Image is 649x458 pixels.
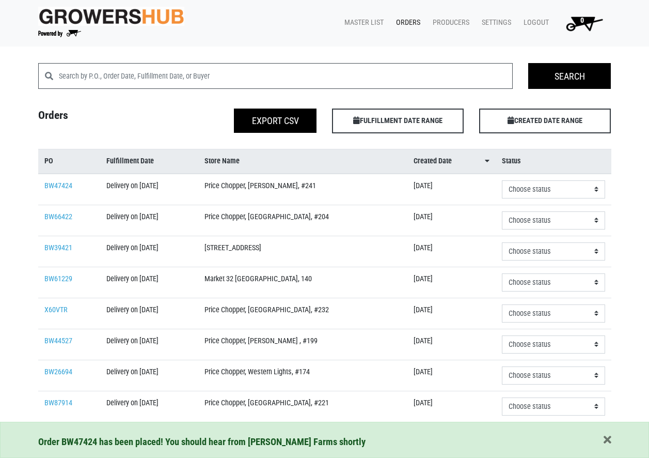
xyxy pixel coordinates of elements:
[553,13,611,34] a: 0
[44,156,94,167] a: PO
[100,236,198,267] td: Delivery on [DATE]
[407,236,496,267] td: [DATE]
[59,63,513,89] input: Search by P.O., Order Date, Fulfillment Date, or Buyer
[100,267,198,298] td: Delivery on [DATE]
[100,174,198,205] td: Delivery on [DATE]
[44,337,72,345] a: BW44527
[100,391,198,422] td: Delivery on [DATE]
[414,156,489,167] a: Created Date
[106,156,192,167] a: Fulfillment Date
[44,243,72,252] a: BW39421
[106,156,154,167] span: Fulfillment Date
[336,13,388,33] a: Master List
[528,63,611,89] input: Search
[100,329,198,360] td: Delivery on [DATE]
[198,298,407,329] td: Price Chopper, [GEOGRAPHIC_DATA], #232
[198,267,407,298] td: Market 32 [GEOGRAPHIC_DATA], 140
[198,205,407,236] td: Price Chopper, [GEOGRAPHIC_DATA], #204
[580,16,584,25] span: 0
[407,298,496,329] td: [DATE]
[414,156,452,167] span: Created Date
[38,30,81,37] img: Powered by Big Wheelbarrow
[44,399,72,407] a: BW87914
[38,435,611,449] div: Order BW47424 has been placed! You should hear from [PERSON_NAME] Farms shortly
[44,368,72,376] a: BW26694
[515,13,553,33] a: Logout
[204,156,240,167] span: Store Name
[407,391,496,422] td: [DATE]
[407,205,496,236] td: [DATE]
[44,181,72,190] a: BW47424
[100,360,198,391] td: Delivery on [DATE]
[44,212,72,221] a: BW66422
[198,174,407,205] td: Price Chopper, [PERSON_NAME], #241
[502,156,521,167] span: Status
[234,109,316,133] button: Export CSV
[198,329,407,360] td: Price Chopper, [PERSON_NAME] , #199
[407,329,496,360] td: [DATE]
[100,298,198,329] td: Delivery on [DATE]
[424,13,473,33] a: Producers
[204,156,401,167] a: Store Name
[44,306,68,314] a: X60VTR
[38,7,185,26] img: original-fc7597fdc6adbb9d0e2ae620e786d1a2.jpg
[198,391,407,422] td: Price Chopper, [GEOGRAPHIC_DATA], #221
[407,267,496,298] td: [DATE]
[44,274,72,283] a: BW61229
[479,109,611,133] span: CREATED DATE RANGE
[198,360,407,391] td: Price Chopper, Western Lights, #174
[407,174,496,205] td: [DATE]
[561,13,607,34] img: Cart
[473,13,515,33] a: Settings
[407,360,496,391] td: [DATE]
[388,13,424,33] a: Orders
[332,109,464,133] span: FULFILLMENT DATE RANGE
[502,156,605,167] a: Status
[100,205,198,236] td: Delivery on [DATE]
[198,236,407,267] td: [STREET_ADDRESS]
[30,109,178,129] h4: Orders
[44,156,53,167] span: PO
